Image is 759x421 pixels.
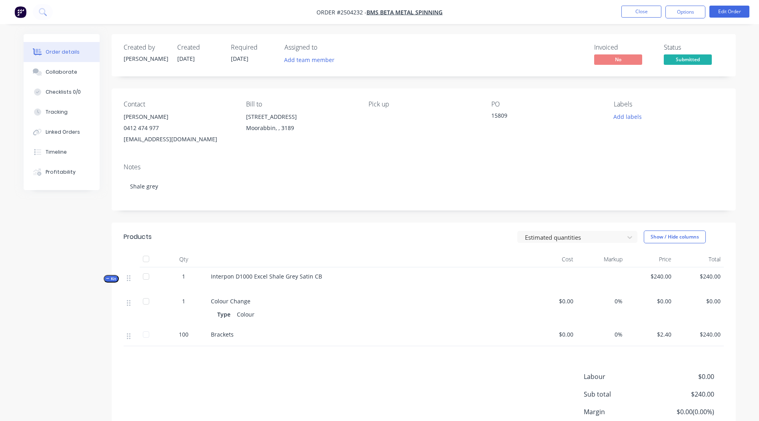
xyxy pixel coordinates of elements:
[491,100,601,108] div: PO
[678,330,721,339] span: $240.00
[177,44,221,51] div: Created
[106,276,116,282] span: Kit
[124,111,233,122] div: [PERSON_NAME]
[316,8,366,16] span: Order #2504232 -
[211,297,250,305] span: Colour Change
[24,142,100,162] button: Timeline
[664,44,724,51] div: Status
[580,297,623,305] span: 0%
[621,6,661,18] button: Close
[124,163,724,171] div: Notes
[531,297,574,305] span: $0.00
[24,62,100,82] button: Collaborate
[678,272,721,281] span: $240.00
[234,309,258,320] div: Colour
[655,372,714,381] span: $0.00
[211,331,234,338] span: Brackets
[246,122,356,134] div: Moorabbin, , 3189
[609,111,646,122] button: Add labels
[124,122,233,134] div: 0412 474 977
[664,54,712,66] button: Submitted
[46,148,67,156] div: Timeline
[46,168,76,176] div: Profitability
[584,372,655,381] span: Labour
[368,100,478,108] div: Pick up
[678,297,721,305] span: $0.00
[626,251,675,267] div: Price
[665,6,705,18] button: Options
[577,251,626,267] div: Markup
[46,88,81,96] div: Checklists 0/0
[124,174,724,198] div: Shale grey
[614,100,723,108] div: Labels
[528,251,577,267] div: Cost
[594,44,654,51] div: Invoiced
[231,44,275,51] div: Required
[177,55,195,62] span: [DATE]
[182,297,185,305] span: 1
[594,54,642,64] span: No
[46,128,80,136] div: Linked Orders
[24,162,100,182] button: Profitability
[124,54,168,63] div: [PERSON_NAME]
[584,389,655,399] span: Sub total
[655,407,714,417] span: $0.00 ( 0.00 %)
[124,134,233,145] div: [EMAIL_ADDRESS][DOMAIN_NAME]
[182,272,185,281] span: 1
[124,44,168,51] div: Created by
[46,68,77,76] div: Collaborate
[24,102,100,122] button: Tracking
[24,42,100,62] button: Order details
[246,111,356,137] div: [STREET_ADDRESS]Moorabbin, , 3189
[580,330,623,339] span: 0%
[231,55,248,62] span: [DATE]
[124,100,233,108] div: Contact
[284,44,364,51] div: Assigned to
[629,272,672,281] span: $240.00
[24,122,100,142] button: Linked Orders
[217,309,234,320] div: Type
[160,251,208,267] div: Qty
[24,82,100,102] button: Checklists 0/0
[629,297,672,305] span: $0.00
[284,54,339,65] button: Add team member
[531,330,574,339] span: $0.00
[124,111,233,145] div: [PERSON_NAME]0412 474 977[EMAIL_ADDRESS][DOMAIN_NAME]
[46,108,68,116] div: Tracking
[655,389,714,399] span: $240.00
[366,8,443,16] a: BMS Beta Metal Spinning
[124,232,152,242] div: Products
[46,48,80,56] div: Order details
[280,54,338,65] button: Add team member
[584,407,655,417] span: Margin
[709,6,749,18] button: Edit Order
[179,330,188,339] span: 100
[211,273,322,280] span: Interpon D1000 Excel Shale Grey Satin CB
[675,251,724,267] div: Total
[246,111,356,122] div: [STREET_ADDRESS]
[629,330,672,339] span: $2.40
[644,231,706,243] button: Show / Hide columns
[664,54,712,64] span: Submitted
[491,111,591,122] div: 15809
[14,6,26,18] img: Factory
[246,100,356,108] div: Bill to
[104,275,119,283] button: Kit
